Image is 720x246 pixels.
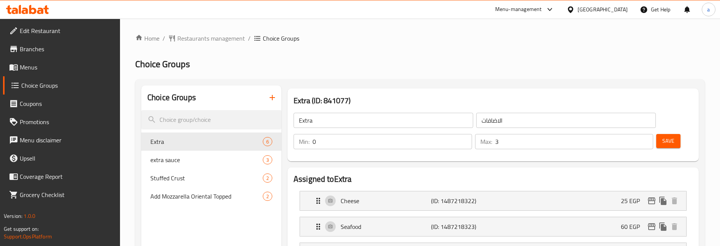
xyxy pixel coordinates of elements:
a: Support.OpsPlatform [4,232,52,241]
span: extra sauce [150,155,263,164]
button: duplicate [657,195,669,207]
p: 25 EGP [621,196,646,205]
button: Save [656,134,681,148]
div: Choices [263,173,272,183]
div: Choices [263,155,272,164]
span: 2 [263,175,272,182]
li: Expand [294,188,693,214]
button: delete [669,195,680,207]
p: (ID: 1487218323) [431,222,491,231]
div: Extra6 [141,132,281,151]
a: Home [135,34,159,43]
span: 1.0.0 [24,211,35,221]
span: Get support on: [4,224,39,234]
a: Promotions [3,113,120,131]
button: edit [646,221,657,232]
span: Choice Groups [135,55,190,73]
span: Branches [20,44,114,54]
span: a [707,5,710,14]
p: Seafood [341,222,431,231]
div: [GEOGRAPHIC_DATA] [578,5,628,14]
span: Save [662,136,674,146]
span: Grocery Checklist [20,190,114,199]
span: Choice Groups [263,34,299,43]
a: Coverage Report [3,167,120,186]
span: 6 [263,138,272,145]
a: Edit Restaurant [3,22,120,40]
a: Choice Groups [3,76,120,95]
a: Branches [3,40,120,58]
a: Upsell [3,149,120,167]
span: Choice Groups [21,81,114,90]
a: Menu disclaimer [3,131,120,149]
li: Expand [294,214,693,240]
button: delete [669,221,680,232]
div: Add Mozzarella Oriental Topped2 [141,187,281,205]
span: Coupons [20,99,114,108]
div: Choices [263,192,272,201]
span: 2 [263,193,272,200]
button: duplicate [657,221,669,232]
span: Extra [150,137,263,146]
a: Grocery Checklist [3,186,120,204]
div: Stuffed Crust2 [141,169,281,187]
p: 60 EGP [621,222,646,231]
p: Max: [480,137,492,146]
div: Expand [300,217,686,236]
span: Upsell [20,154,114,163]
input: search [141,110,281,129]
span: Coverage Report [20,172,114,181]
div: Expand [300,191,686,210]
span: Stuffed Crust [150,173,263,183]
p: Min: [299,137,309,146]
span: Promotions [20,117,114,126]
span: Restaurants management [177,34,245,43]
span: Add Mozzarella Oriental Topped [150,192,263,201]
a: Restaurants management [168,34,245,43]
li: / [163,34,165,43]
button: edit [646,195,657,207]
span: Version: [4,211,22,221]
span: 3 [263,156,272,164]
span: Menus [20,63,114,72]
h2: Choice Groups [147,92,196,103]
h2: Assigned to Extra [294,173,693,185]
nav: breadcrumb [135,34,705,43]
p: Cheese [341,196,431,205]
a: Coupons [3,95,120,113]
a: Menus [3,58,120,76]
div: extra sauce3 [141,151,281,169]
div: Menu-management [495,5,542,14]
li: / [248,34,251,43]
span: Edit Restaurant [20,26,114,35]
div: Choices [263,137,272,146]
h3: Extra (ID: 841077) [294,95,693,107]
p: (ID: 1487218322) [431,196,491,205]
span: Menu disclaimer [20,136,114,145]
